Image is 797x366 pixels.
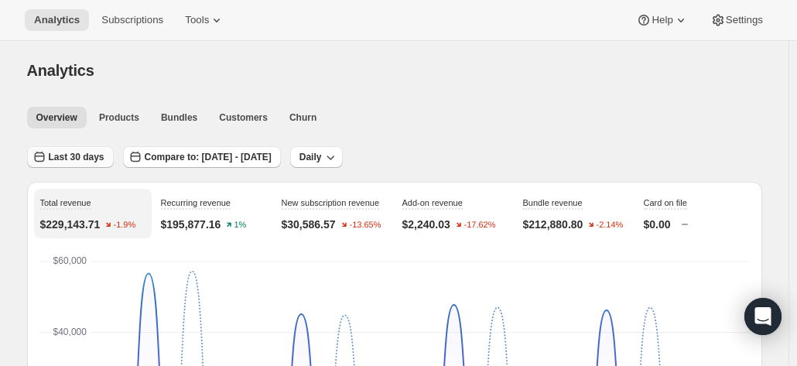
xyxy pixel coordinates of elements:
[523,198,583,207] span: Bundle revenue
[176,9,234,31] button: Tools
[123,146,281,168] button: Compare to: [DATE] - [DATE]
[744,298,782,335] div: Open Intercom Messenger
[290,146,344,168] button: Daily
[597,221,624,230] text: -2.14%
[27,146,114,168] button: Last 30 days
[101,14,163,26] span: Subscriptions
[161,217,221,232] p: $195,877.16
[219,111,268,124] span: Customers
[402,217,450,232] p: $2,240.03
[53,255,87,266] text: $60,000
[282,217,336,232] p: $30,586.57
[282,198,380,207] span: New subscription revenue
[627,9,697,31] button: Help
[161,198,231,207] span: Recurring revenue
[234,221,247,230] text: 1%
[299,151,322,163] span: Daily
[349,221,381,230] text: -13.65%
[644,217,671,232] p: $0.00
[289,111,316,124] span: Churn
[27,62,94,79] span: Analytics
[99,111,139,124] span: Products
[40,198,91,207] span: Total revenue
[25,9,89,31] button: Analytics
[463,221,495,230] text: -17.62%
[145,151,272,163] span: Compare to: [DATE] - [DATE]
[701,9,772,31] button: Settings
[402,198,463,207] span: Add-on revenue
[644,198,687,207] span: Card on file
[523,217,583,232] p: $212,880.80
[49,151,104,163] span: Last 30 days
[40,217,101,232] p: $229,143.71
[114,221,136,230] text: -1.9%
[53,327,87,337] text: $40,000
[34,14,80,26] span: Analytics
[92,9,173,31] button: Subscriptions
[185,14,209,26] span: Tools
[652,14,672,26] span: Help
[726,14,763,26] span: Settings
[36,111,77,124] span: Overview
[161,111,197,124] span: Bundles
